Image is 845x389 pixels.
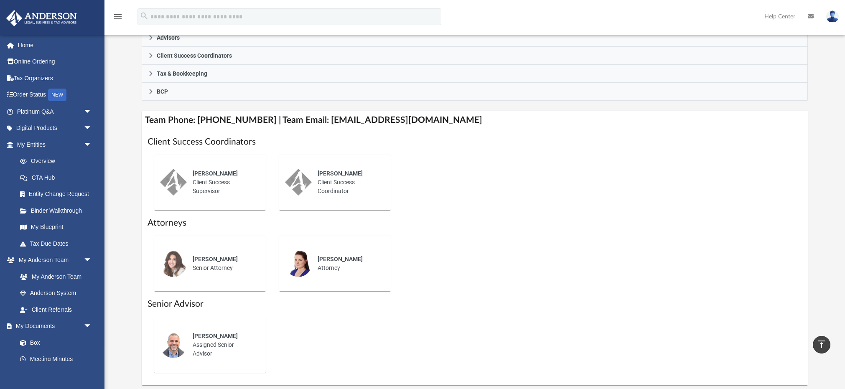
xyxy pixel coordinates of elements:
[6,103,104,120] a: Platinum Q&Aarrow_drop_down
[84,120,100,137] span: arrow_drop_down
[817,339,827,349] i: vertical_align_top
[12,351,100,368] a: Meeting Minutes
[6,37,104,53] a: Home
[813,336,830,353] a: vertical_align_top
[142,111,808,130] h4: Team Phone: [PHONE_NUMBER] | Team Email: [EMAIL_ADDRESS][DOMAIN_NAME]
[12,268,96,285] a: My Anderson Team
[193,256,238,262] span: [PERSON_NAME]
[12,235,104,252] a: Tax Due Dates
[6,70,104,86] a: Tax Organizers
[312,249,385,278] div: Attorney
[157,71,207,76] span: Tax & Bookkeeping
[12,219,100,236] a: My Blueprint
[312,163,385,201] div: Client Success Coordinator
[12,186,104,203] a: Entity Change Request
[12,334,96,351] a: Box
[6,120,104,137] a: Digital Productsarrow_drop_down
[160,331,187,358] img: thumbnail
[6,252,100,269] a: My Anderson Teamarrow_drop_down
[142,29,808,47] a: Advisors
[113,12,123,22] i: menu
[12,285,100,302] a: Anderson System
[187,326,260,364] div: Assigned Senior Advisor
[142,47,808,65] a: Client Success Coordinators
[84,318,100,335] span: arrow_drop_down
[157,53,232,58] span: Client Success Coordinators
[140,11,149,20] i: search
[84,252,100,269] span: arrow_drop_down
[318,170,363,177] span: [PERSON_NAME]
[157,89,168,94] span: BCP
[148,136,802,148] h1: Client Success Coordinators
[142,65,808,83] a: Tax & Bookkeeping
[84,136,100,153] span: arrow_drop_down
[193,170,238,177] span: [PERSON_NAME]
[193,333,238,339] span: [PERSON_NAME]
[48,89,66,101] div: NEW
[4,10,79,26] img: Anderson Advisors Platinum Portal
[318,256,363,262] span: [PERSON_NAME]
[12,169,104,186] a: CTA Hub
[12,202,104,219] a: Binder Walkthrough
[285,169,312,196] img: thumbnail
[6,86,104,104] a: Order StatusNEW
[6,318,100,335] a: My Documentsarrow_drop_down
[142,83,808,101] a: BCP
[157,35,180,41] span: Advisors
[160,169,187,196] img: thumbnail
[160,250,187,277] img: thumbnail
[113,16,123,22] a: menu
[148,298,802,310] h1: Senior Advisor
[12,301,100,318] a: Client Referrals
[6,53,104,70] a: Online Ordering
[826,10,839,23] img: User Pic
[6,136,104,153] a: My Entitiesarrow_drop_down
[148,217,802,229] h1: Attorneys
[187,249,260,278] div: Senior Attorney
[285,250,312,277] img: thumbnail
[12,153,104,170] a: Overview
[187,163,260,201] div: Client Success Supervisor
[84,103,100,120] span: arrow_drop_down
